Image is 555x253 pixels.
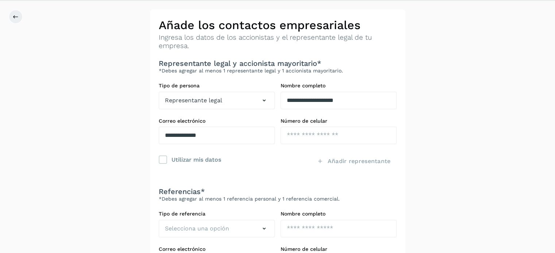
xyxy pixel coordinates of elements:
label: Nombre completo [281,83,397,89]
p: *Debes agregar al menos 1 referencia personal y 1 referencia comercial. [159,196,397,202]
label: Tipo de persona [159,83,275,89]
p: *Debes agregar al menos 1 representante legal y 1 accionista mayoritario. [159,68,397,74]
label: Correo electrónico [159,246,275,252]
p: Ingresa los datos de los accionistas y el representante legal de tu empresa. [159,33,397,50]
label: Número de celular [281,246,397,252]
div: Utilizar mis datos [171,154,221,164]
button: Añadir representante [311,153,396,170]
span: Selecciona una opción [165,224,229,233]
label: Nombre completo [281,211,397,217]
label: Número de celular [281,118,397,124]
h2: Añade los contactos empresariales [159,18,397,32]
label: Tipo de referencia [159,211,275,217]
span: Añadir representante [328,157,391,165]
h3: Representante legal y accionista mayoritario* [159,59,397,68]
h3: Referencias* [159,187,397,196]
label: Correo electrónico [159,118,275,124]
span: Representante legal [165,96,222,105]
